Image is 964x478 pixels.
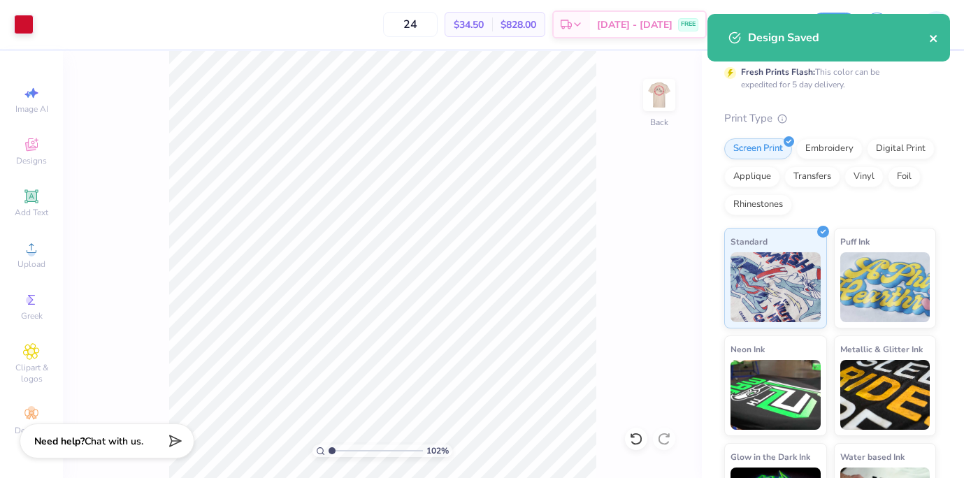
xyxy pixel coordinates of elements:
[501,17,536,32] span: $828.00
[34,435,85,448] strong: Need help?
[724,110,936,126] div: Print Type
[929,29,939,46] button: close
[741,66,913,91] div: This color can be expedited for 5 day delivery.
[840,234,870,249] span: Puff Ink
[888,166,921,187] div: Foil
[784,166,840,187] div: Transfers
[724,194,792,215] div: Rhinestones
[741,66,815,78] strong: Fresh Prints Flash:
[597,17,672,32] span: [DATE] - [DATE]
[731,449,810,464] span: Glow in the Dark Ink
[426,444,449,457] span: 102 %
[16,155,47,166] span: Designs
[15,425,48,436] span: Decorate
[383,12,438,37] input: – –
[840,360,930,430] img: Metallic & Glitter Ink
[650,116,668,129] div: Back
[840,252,930,322] img: Puff Ink
[840,342,923,356] span: Metallic & Glitter Ink
[7,362,56,384] span: Clipart & logos
[731,360,821,430] img: Neon Ink
[15,207,48,218] span: Add Text
[844,166,884,187] div: Vinyl
[867,138,935,159] div: Digital Print
[21,310,43,321] span: Greek
[840,449,905,464] span: Water based Ink
[731,342,765,356] span: Neon Ink
[17,259,45,270] span: Upload
[796,138,863,159] div: Embroidery
[85,435,143,448] span: Chat with us.
[731,252,821,322] img: Standard
[748,29,929,46] div: Design Saved
[645,81,673,109] img: Back
[724,166,780,187] div: Applique
[731,234,768,249] span: Standard
[724,138,792,159] div: Screen Print
[454,17,484,32] span: $34.50
[681,20,696,29] span: FREE
[15,103,48,115] span: Image AI
[735,10,803,38] input: Untitled Design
